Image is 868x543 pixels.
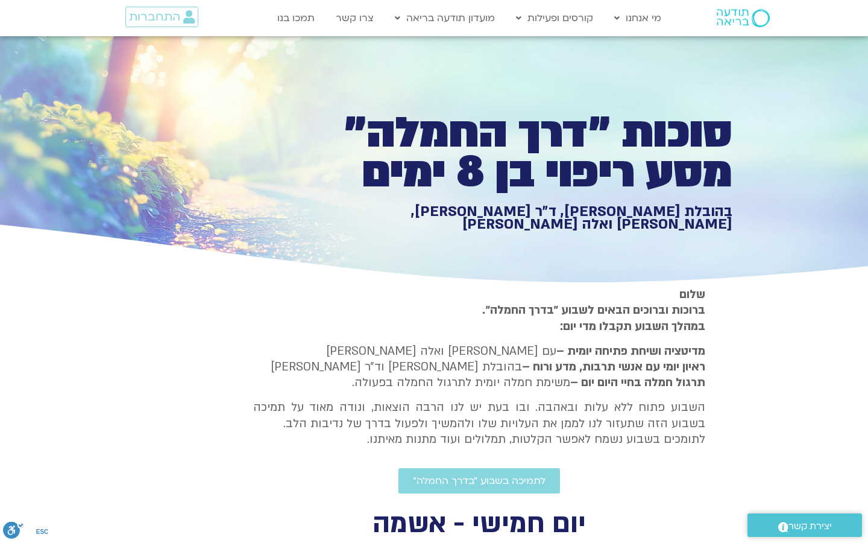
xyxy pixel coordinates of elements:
[398,468,560,494] a: לתמיכה בשבוע ״בדרך החמלה״
[413,475,546,486] span: לתמיכה בשבוע ״בדרך החמלה״
[747,513,862,537] a: יצירת קשר
[570,375,705,390] b: תרגול חמלה בחיי היום יום –
[679,287,705,302] strong: שלום
[315,113,732,192] h1: סוכות ״דרך החמלה״ מסע ריפוי בן 8 ימים
[129,10,180,24] span: התחברות
[482,302,705,334] strong: ברוכות וברוכים הבאים לשבוע ״בדרך החמלה״. במהלך השבוע תקבלו מדי יום:
[608,7,667,30] a: מי אנחנו
[253,399,705,447] p: השבוע פתוח ללא עלות ובאהבה. ובו בעת יש לנו הרבה הוצאות, ונודה מאוד על תמיכה בשבוע הזה שתעזור לנו ...
[211,512,747,536] h2: יום חמישי - אשמה
[253,343,705,391] p: עם [PERSON_NAME] ואלה [PERSON_NAME] בהובלת [PERSON_NAME] וד״ר [PERSON_NAME] משימת חמלה יומית לתרג...
[330,7,380,30] a: צרו קשר
[125,7,198,27] a: התחברות
[389,7,501,30] a: מועדון תודעה בריאה
[522,359,705,375] b: ראיון יומי עם אנשי תרבות, מדע ורוח –
[788,518,832,535] span: יצירת קשר
[717,9,770,27] img: תודעה בריאה
[315,205,732,231] h1: בהובלת [PERSON_NAME], ד״ר [PERSON_NAME], [PERSON_NAME] ואלה [PERSON_NAME]
[556,343,705,359] strong: מדיטציה ושיחת פתיחה יומית –
[510,7,599,30] a: קורסים ופעילות
[271,7,321,30] a: תמכו בנו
